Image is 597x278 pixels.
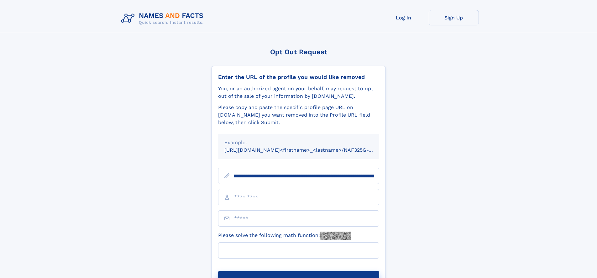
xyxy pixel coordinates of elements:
[212,48,386,56] div: Opt Out Request
[224,147,391,153] small: [URL][DOMAIN_NAME]<firstname>_<lastname>/NAF325G-xxxxxxxx
[224,139,373,146] div: Example:
[218,85,379,100] div: You, or an authorized agent on your behalf, may request to opt-out of the sale of your informatio...
[218,74,379,81] div: Enter the URL of the profile you would like removed
[218,232,351,240] label: Please solve the following math function:
[429,10,479,25] a: Sign Up
[379,10,429,25] a: Log In
[218,104,379,126] div: Please copy and paste the specific profile page URL on [DOMAIN_NAME] you want removed into the Pr...
[118,10,209,27] img: Logo Names and Facts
